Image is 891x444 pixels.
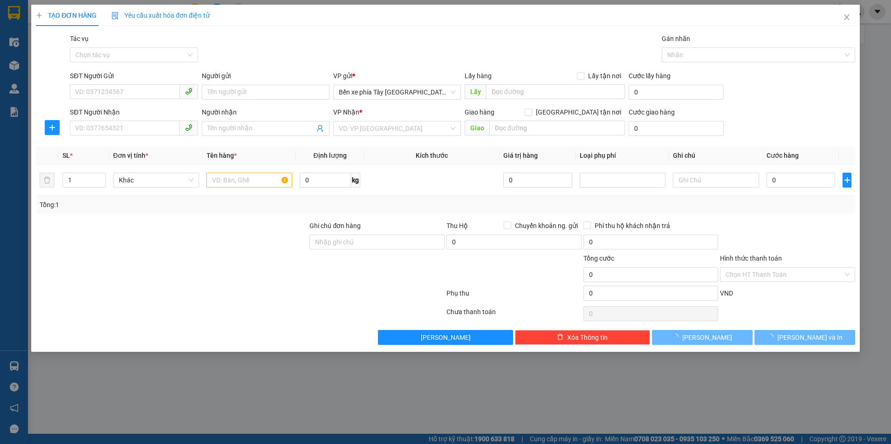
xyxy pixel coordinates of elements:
span: Tổng cước [583,255,614,262]
span: VND [720,289,733,297]
span: plus [45,124,59,131]
span: Khác [119,173,193,187]
input: 0 [503,173,572,188]
span: Lấy tận nơi [584,71,625,81]
span: loading [672,334,682,340]
div: Người nhận [201,107,329,117]
button: deleteXóa Thông tin [515,330,650,345]
span: delete [557,334,563,341]
button: delete [40,173,55,188]
span: Chuyển khoản ng. gửi [511,221,582,231]
input: VD: Bàn, Ghế [206,173,292,188]
button: [PERSON_NAME] [378,330,513,345]
label: Cước lấy hàng [629,72,671,80]
label: Hình thức thanh toán [720,255,782,262]
span: Giá trị hàng [503,152,538,159]
div: Tổng: 1 [40,200,344,210]
input: Cước giao hàng [629,121,724,136]
input: Dọc đường [486,84,625,99]
span: phone [185,124,192,131]
span: Phí thu hộ khách nhận trả [591,221,674,231]
span: Thu Hộ [446,222,468,229]
span: Lấy [465,84,486,99]
span: Yêu cầu xuất hóa đơn điện tử [111,12,210,19]
span: [GEOGRAPHIC_DATA] tận nơi [532,107,625,117]
div: SĐT Người Nhận [70,107,198,117]
span: loading [767,334,777,340]
input: Ghi chú đơn hàng [309,235,445,249]
span: plus [36,12,42,19]
span: Giao hàng [465,108,494,116]
span: SL [62,152,70,159]
span: plus [843,176,851,184]
label: Cước giao hàng [629,108,675,116]
th: Loại phụ phí [576,147,669,165]
span: Định lượng [314,152,347,159]
th: Ghi chú [669,147,762,165]
div: Chưa thanh toán [445,307,583,323]
label: Gán nhãn [662,35,690,42]
span: Lấy hàng [465,72,492,80]
input: Dọc đường [489,121,625,135]
button: plus [843,173,851,188]
span: user-add [316,125,324,132]
span: Xóa Thông tin [567,332,608,343]
span: phone [185,87,192,95]
label: Tác vụ [70,35,89,42]
span: Cước hàng [766,152,798,159]
span: Tên hàng [206,152,237,159]
div: SĐT Người Gửi [70,71,198,81]
input: Ghi Chú [673,173,759,188]
span: Đơn vị tính [113,152,148,159]
img: icon [111,12,119,20]
input: Cước lấy hàng [629,85,724,100]
button: [PERSON_NAME] và In [754,330,855,345]
div: Phụ thu [445,288,583,304]
div: Người gửi [201,71,329,81]
span: [PERSON_NAME] [421,332,471,343]
button: [PERSON_NAME] [652,330,753,345]
span: Giao [465,121,489,135]
span: close [843,13,850,21]
span: [PERSON_NAME] [682,332,732,343]
label: Ghi chú đơn hàng [309,222,361,229]
span: [PERSON_NAME] và In [777,332,843,343]
span: TẠO ĐƠN HÀNG [36,12,96,19]
div: VP gửi [333,71,461,81]
button: Close [834,5,860,31]
button: plus [45,120,60,135]
span: kg [351,173,360,188]
span: VP Nhận [333,108,359,116]
span: Kích thước [416,152,448,159]
span: Bến xe phía Tây Thanh Hóa [339,85,455,99]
